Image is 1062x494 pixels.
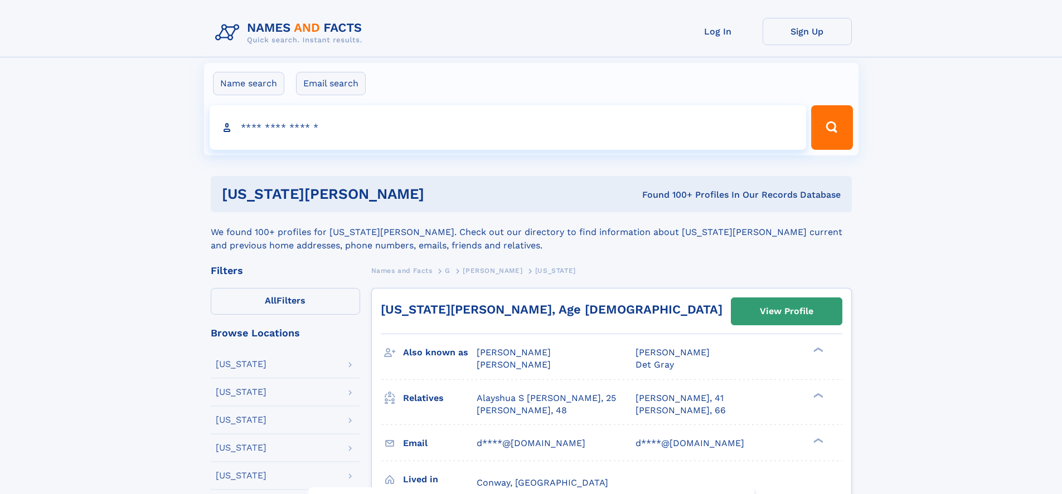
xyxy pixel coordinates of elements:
[811,392,824,399] div: ❯
[210,105,807,150] input: search input
[211,266,360,276] div: Filters
[535,267,576,275] span: [US_STATE]
[371,263,433,277] a: Names and Facts
[477,404,567,417] a: [PERSON_NAME], 48
[211,328,360,338] div: Browse Locations
[477,347,551,358] span: [PERSON_NAME]
[213,72,284,95] label: Name search
[760,299,813,324] div: View Profile
[403,343,477,362] h3: Also known as
[445,267,450,275] span: G
[463,263,522,277] a: [PERSON_NAME]
[533,189,841,201] div: Found 100+ Profiles In Our Records Database
[211,212,852,252] div: We found 100+ profiles for [US_STATE][PERSON_NAME]. Check out our directory to find information a...
[463,267,522,275] span: [PERSON_NAME]
[265,295,277,306] span: All
[216,388,266,397] div: [US_STATE]
[216,471,266,480] div: [US_STATE]
[477,359,551,370] span: [PERSON_NAME]
[403,389,477,408] h3: Relatives
[216,415,266,424] div: [US_STATE]
[211,288,360,315] label: Filters
[296,72,366,95] label: Email search
[211,18,371,48] img: Logo Names and Facts
[636,404,726,417] a: [PERSON_NAME], 66
[477,477,608,488] span: Conway, [GEOGRAPHIC_DATA]
[222,187,534,201] h1: [US_STATE][PERSON_NAME]
[636,392,724,404] a: [PERSON_NAME], 41
[381,302,722,316] a: [US_STATE][PERSON_NAME], Age [DEMOGRAPHIC_DATA]
[673,18,763,45] a: Log In
[763,18,852,45] a: Sign Up
[445,263,450,277] a: G
[636,359,674,370] span: Det Gray
[811,105,852,150] button: Search Button
[636,347,710,358] span: [PERSON_NAME]
[403,434,477,453] h3: Email
[731,298,842,325] a: View Profile
[477,392,616,404] a: Alayshua S [PERSON_NAME], 25
[403,470,477,489] h3: Lived in
[811,346,824,354] div: ❯
[216,443,266,452] div: [US_STATE]
[811,437,824,444] div: ❯
[216,360,266,369] div: [US_STATE]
